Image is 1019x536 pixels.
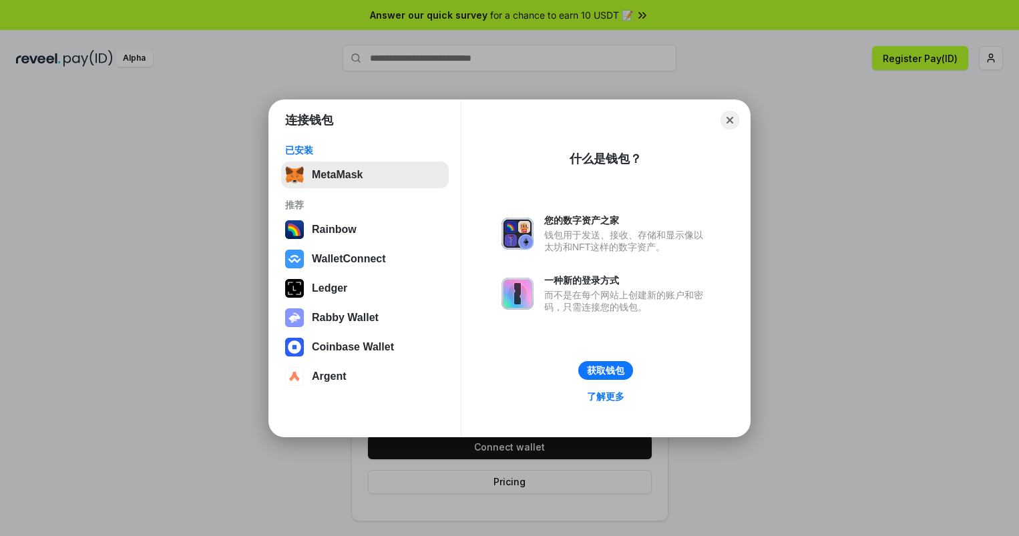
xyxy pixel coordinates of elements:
button: WalletConnect [281,246,449,272]
div: Rainbow [312,224,357,236]
button: MetaMask [281,162,449,188]
div: Rabby Wallet [312,312,379,324]
button: Rainbow [281,216,449,243]
div: Coinbase Wallet [312,341,394,353]
img: svg+xml,%3Csvg%20width%3D%22120%22%20height%3D%22120%22%20viewBox%3D%220%200%20120%20120%22%20fil... [285,220,304,239]
div: 钱包用于发送、接收、存储和显示像以太坊和NFT这样的数字资产。 [544,229,710,253]
img: svg+xml,%3Csvg%20xmlns%3D%22http%3A%2F%2Fwww.w3.org%2F2000%2Fsvg%22%20fill%3D%22none%22%20viewBox... [501,218,534,250]
img: svg+xml,%3Csvg%20width%3D%2228%22%20height%3D%2228%22%20viewBox%3D%220%200%2028%2028%22%20fill%3D... [285,250,304,268]
img: svg+xml,%3Csvg%20xmlns%3D%22http%3A%2F%2Fwww.w3.org%2F2000%2Fsvg%22%20width%3D%2228%22%20height%3... [285,279,304,298]
div: MetaMask [312,169,363,181]
img: svg+xml,%3Csvg%20fill%3D%22none%22%20height%3D%2233%22%20viewBox%3D%220%200%2035%2033%22%20width%... [285,166,304,184]
div: 一种新的登录方式 [544,274,710,286]
div: Ledger [312,282,347,294]
button: 获取钱包 [578,361,633,380]
img: svg+xml,%3Csvg%20xmlns%3D%22http%3A%2F%2Fwww.w3.org%2F2000%2Fsvg%22%20fill%3D%22none%22%20viewBox... [501,278,534,310]
div: Argent [312,370,347,382]
div: WalletConnect [312,253,386,265]
div: 推荐 [285,199,445,211]
button: Coinbase Wallet [281,334,449,360]
div: 已安装 [285,144,445,156]
div: 获取钱包 [587,364,624,376]
div: 您的数字资产之家 [544,214,710,226]
div: 什么是钱包？ [570,151,642,167]
h1: 连接钱包 [285,112,333,128]
img: svg+xml,%3Csvg%20xmlns%3D%22http%3A%2F%2Fwww.w3.org%2F2000%2Fsvg%22%20fill%3D%22none%22%20viewBox... [285,308,304,327]
button: Rabby Wallet [281,304,449,331]
img: svg+xml,%3Csvg%20width%3D%2228%22%20height%3D%2228%22%20viewBox%3D%220%200%2028%2028%22%20fill%3D... [285,338,304,356]
button: Ledger [281,275,449,302]
button: Argent [281,363,449,390]
div: 了解更多 [587,390,624,403]
a: 了解更多 [579,388,632,405]
button: Close [721,111,739,129]
div: 而不是在每个网站上创建新的账户和密码，只需连接您的钱包。 [544,289,710,313]
img: svg+xml,%3Csvg%20width%3D%2228%22%20height%3D%2228%22%20viewBox%3D%220%200%2028%2028%22%20fill%3D... [285,367,304,386]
